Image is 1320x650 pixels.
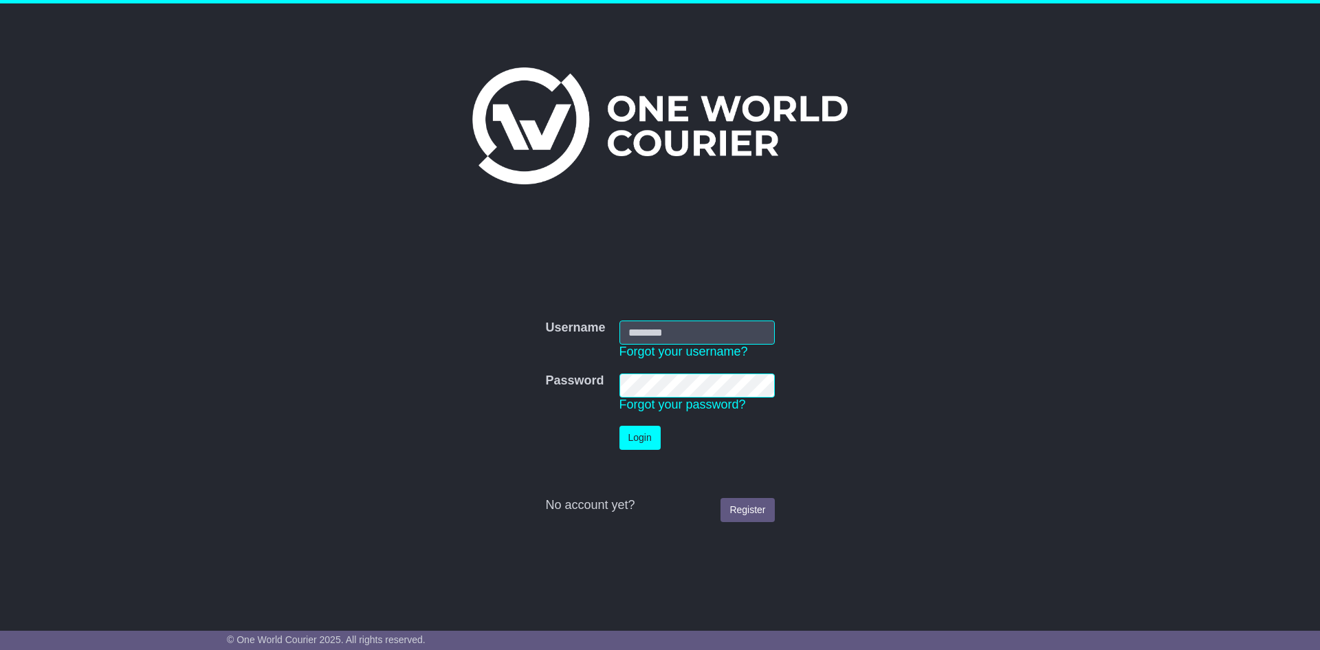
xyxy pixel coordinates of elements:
a: Forgot your username? [619,345,748,358]
span: © One World Courier 2025. All rights reserved. [227,634,426,645]
label: Username [545,321,605,336]
div: No account yet? [545,498,774,513]
label: Password [545,373,604,389]
button: Login [619,426,661,450]
img: One World [472,67,848,184]
a: Forgot your password? [619,398,746,411]
a: Register [720,498,774,522]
